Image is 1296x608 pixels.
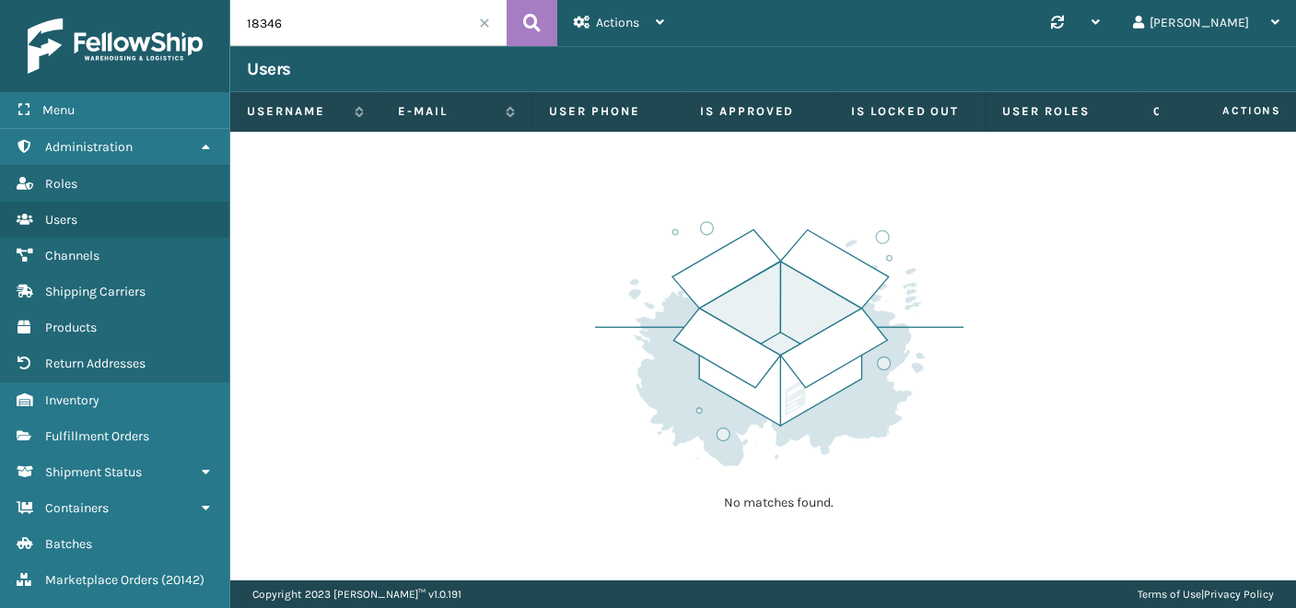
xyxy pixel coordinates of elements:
[45,356,146,371] span: Return Addresses
[45,572,158,588] span: Marketplace Orders
[45,284,146,299] span: Shipping Carriers
[45,176,77,192] span: Roles
[45,248,99,263] span: Channels
[1164,96,1292,126] span: Actions
[28,18,203,74] img: logo
[42,102,75,118] span: Menu
[1153,103,1252,120] label: Created
[1138,588,1201,601] a: Terms of Use
[45,428,149,444] span: Fulfillment Orders
[45,212,77,228] span: Users
[596,15,639,30] span: Actions
[247,103,345,120] label: Username
[1002,103,1119,120] label: User Roles
[45,139,133,155] span: Administration
[1204,588,1274,601] a: Privacy Policy
[45,464,142,480] span: Shipment Status
[252,580,461,608] p: Copyright 2023 [PERSON_NAME]™ v 1.0.191
[247,58,291,80] h3: Users
[45,536,92,552] span: Batches
[161,572,204,588] span: ( 20142 )
[1138,580,1274,608] div: |
[851,103,968,120] label: Is Locked Out
[549,103,666,120] label: User phone
[45,500,109,516] span: Containers
[45,320,97,335] span: Products
[700,103,817,120] label: Is Approved
[45,392,99,408] span: Inventory
[398,103,496,120] label: E-mail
